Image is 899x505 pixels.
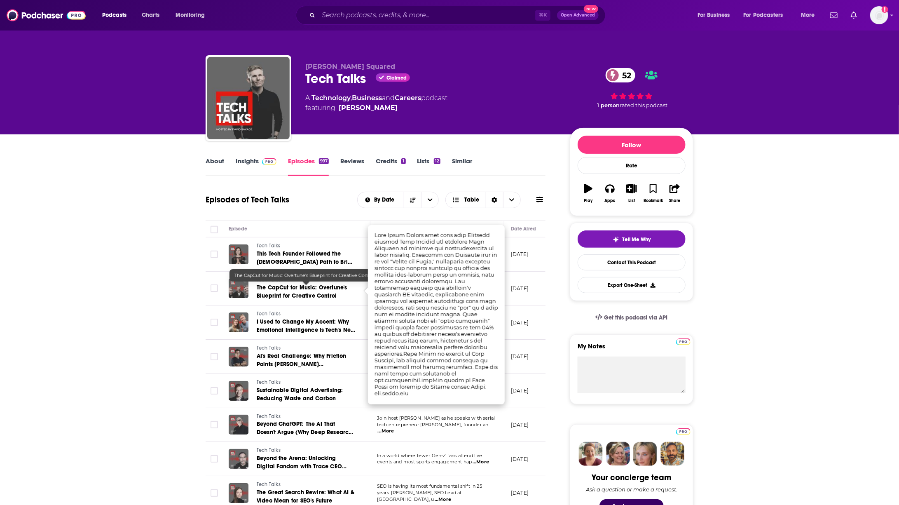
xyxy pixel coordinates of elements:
[211,284,218,292] span: Toggle select row
[357,192,439,208] h2: Choose List sort
[377,453,482,458] span: In a world where fewer Gen-Z fans attend live
[257,447,356,454] a: Tech Talks
[257,242,356,250] a: Tech Talks
[351,94,352,102] span: ,
[511,224,536,234] div: Date Aired
[464,197,479,203] span: Table
[795,9,825,22] button: open menu
[352,94,382,102] a: Business
[257,352,346,376] span: AI's Real Challenge: Why Friction Points [PERSON_NAME] 'Transformation' Strategy
[257,345,356,352] a: Tech Talks
[378,428,394,435] span: ...More
[376,157,405,176] a: Credits1
[257,250,356,266] a: This Tech Founder Followed the [DEMOGRAPHIC_DATA] Path to Bring Mindfulness to Children
[206,157,224,176] a: About
[7,7,86,23] img: Podchaser - Follow, Share and Rate Podcasts
[744,9,783,21] span: For Podcasters
[511,387,529,394] p: [DATE]
[847,8,860,22] a: Show notifications dropdown
[395,94,421,102] a: Careers
[102,9,126,21] span: Podcasts
[613,236,619,243] img: tell me why sparkle
[257,386,356,403] a: Sustainable Digital Advertising: Reducing Waste and Carbon
[870,6,888,24] button: Show profile menu
[305,63,395,70] span: [PERSON_NAME] Squared
[96,9,137,22] button: open menu
[257,277,281,283] span: Tech Talks
[676,428,691,435] img: Podchaser Pro
[578,277,686,293] button: Export One-Sheet
[207,57,290,139] img: Tech Talks
[262,158,276,165] img: Podchaser Pro
[374,197,397,203] span: By Date
[257,318,355,342] span: I Used to Change My Accent: Why Emotional Intelligence is Tech's New Power Skill
[358,197,404,203] button: open menu
[578,342,686,357] label: My Notes
[511,319,529,326] p: [DATE]
[234,272,375,278] span: The CapCut for Music: Overtune's Blueprint for Creative Control
[669,198,680,203] div: Share
[377,422,488,427] span: tech entrepreneur [PERSON_NAME], founder an
[206,195,289,205] h1: Episodes of Tech Talks
[257,379,281,385] span: Tech Talks
[511,421,529,428] p: [DATE]
[339,103,398,113] a: David Savage
[257,387,343,402] span: Sustainable Digital Advertising: Reducing Waste and Carbon
[421,192,438,208] button: open menu
[257,311,281,317] span: Tech Talks
[211,489,218,497] span: Toggle select row
[257,318,356,334] a: I Used to Change My Accent: Why Emotional Intelligence is Tech's New Power Skill
[257,455,346,478] span: Beyond the Arena: Unlocking Digital Fandom with Trace CEO [PERSON_NAME]
[676,338,691,345] img: Podchaser Pro
[586,486,677,493] div: Ask a question or make a request.
[606,68,635,82] a: 52
[578,136,686,154] button: Follow
[311,94,351,102] a: Technology
[692,9,740,22] button: open menu
[288,157,329,176] a: Episodes997
[257,284,347,299] span: The CapCut for Music: Overtune's Blueprint for Creative Control
[417,157,440,176] a: Lists12
[211,455,218,463] span: Toggle select row
[257,284,356,300] a: The CapCut for Music: Overtune's Blueprint for Creative Control
[257,454,356,471] a: Beyond the Arena: Unlocking Digital Fandom with Trace CEO [PERSON_NAME]
[606,442,630,466] img: Barbara Profile
[377,483,482,489] span: SEO is having its most fundamental shift in 25
[511,251,529,258] p: [DATE]
[386,76,407,80] span: Claimed
[257,482,281,487] span: Tech Talks
[597,102,620,108] span: 1 person
[561,13,595,17] span: Open Advanced
[473,459,489,465] span: ...More
[257,243,281,249] span: Tech Talks
[633,442,657,466] img: Jules Profile
[511,353,529,360] p: [DATE]
[445,192,521,208] h2: Choose View
[305,103,447,113] span: featuring
[377,490,462,502] span: years. [PERSON_NAME], SEO Lead at [GEOGRAPHIC_DATA], u
[584,198,593,203] div: Play
[621,179,642,208] button: List
[870,6,888,24] img: User Profile
[435,496,451,503] span: ...More
[614,68,635,82] span: 52
[578,179,599,208] button: Play
[142,9,159,21] span: Charts
[623,236,651,243] span: Tell Me Why
[579,442,603,466] img: Sydney Profile
[492,224,502,234] button: Column Actions
[570,63,693,114] div: 52 1 personrated this podcast
[642,179,664,208] button: Bookmark
[404,192,421,208] button: Sort Direction
[377,459,472,465] span: events and most sports engagement hap
[319,158,329,164] div: 997
[592,472,672,483] div: Your concierge team
[578,230,686,248] button: tell me why sparkleTell Me Why
[589,308,674,328] a: Get this podcast via API
[170,9,215,22] button: open menu
[377,224,403,234] div: Description
[644,198,663,203] div: Bookmark
[578,254,686,270] a: Contact This Podcast
[211,251,218,258] span: Toggle select row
